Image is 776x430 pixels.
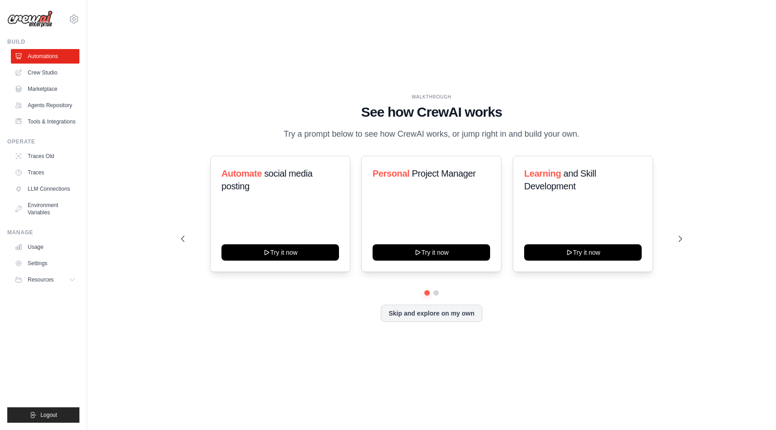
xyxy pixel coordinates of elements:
span: Automate [221,168,262,178]
a: Agents Repository [11,98,79,113]
div: WALKTHROUGH [181,94,682,100]
div: Operate [7,138,79,145]
a: Marketplace [11,82,79,96]
span: social media posting [221,168,313,191]
img: Logo [7,10,53,28]
a: LLM Connections [11,182,79,196]
div: Build [7,38,79,45]
a: Traces [11,165,79,180]
p: Try a prompt below to see how CrewAI works, or jump right in and build your own. [279,128,584,141]
a: Automations [11,49,79,64]
span: Logout [40,411,57,419]
button: Logout [7,407,79,423]
span: Project Manager [412,168,476,178]
button: Try it now [221,244,339,261]
span: Personal [373,168,409,178]
span: Resources [28,276,54,283]
button: Skip and explore on my own [381,305,482,322]
button: Try it now [373,244,490,261]
iframe: Chat Widget [731,386,776,430]
div: Manage [7,229,79,236]
span: and Skill Development [524,168,596,191]
a: Usage [11,240,79,254]
button: Resources [11,272,79,287]
a: Environment Variables [11,198,79,220]
span: Learning [524,168,561,178]
a: Tools & Integrations [11,114,79,129]
a: Traces Old [11,149,79,163]
a: Crew Studio [11,65,79,80]
button: Try it now [524,244,642,261]
a: Settings [11,256,79,271]
h1: See how CrewAI works [181,104,682,120]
